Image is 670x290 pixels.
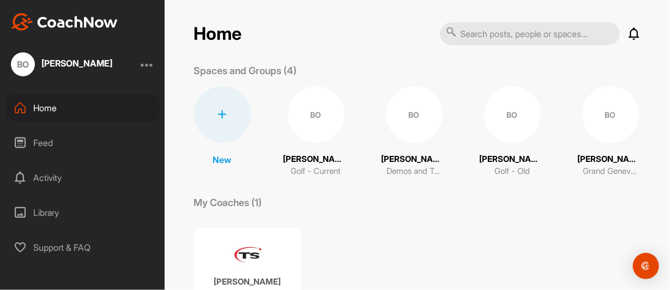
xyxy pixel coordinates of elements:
[194,195,262,210] p: My Coaches (1)
[382,153,447,166] p: [PERSON_NAME]
[6,199,160,226] div: Library
[494,165,530,178] p: Golf - Old
[41,59,112,68] div: [PERSON_NAME]
[214,276,281,287] p: [PERSON_NAME]
[213,153,232,166] p: New
[194,63,297,78] p: Spaces and Groups (4)
[231,239,264,272] img: coach avatar
[583,165,638,178] p: Grand Geneva [DATE]-[DATE]
[11,13,118,31] img: CoachNow
[387,165,442,178] p: Demos and Tutorials
[6,234,160,261] div: Support & FAQ
[11,52,35,76] div: BO
[6,94,160,122] div: Home
[578,86,643,178] a: BO[PERSON_NAME]Grand Geneva [DATE]-[DATE]
[582,86,639,143] div: BO
[578,153,643,166] p: [PERSON_NAME]
[6,129,160,156] div: Feed
[480,86,545,178] a: BO[PERSON_NAME]Golf - Old
[291,165,341,178] p: Golf - Current
[633,253,659,279] div: Open Intercom Messenger
[382,86,447,178] a: BO[PERSON_NAME]Demos and Tutorials
[484,86,541,143] div: BO
[386,86,443,143] div: BO
[480,153,545,166] p: [PERSON_NAME]
[283,86,349,178] a: BO[PERSON_NAME]Golf - Current
[194,23,242,45] h2: Home
[283,153,349,166] p: [PERSON_NAME]
[288,86,345,143] div: BO
[440,22,620,45] input: Search posts, people or spaces...
[6,164,160,191] div: Activity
